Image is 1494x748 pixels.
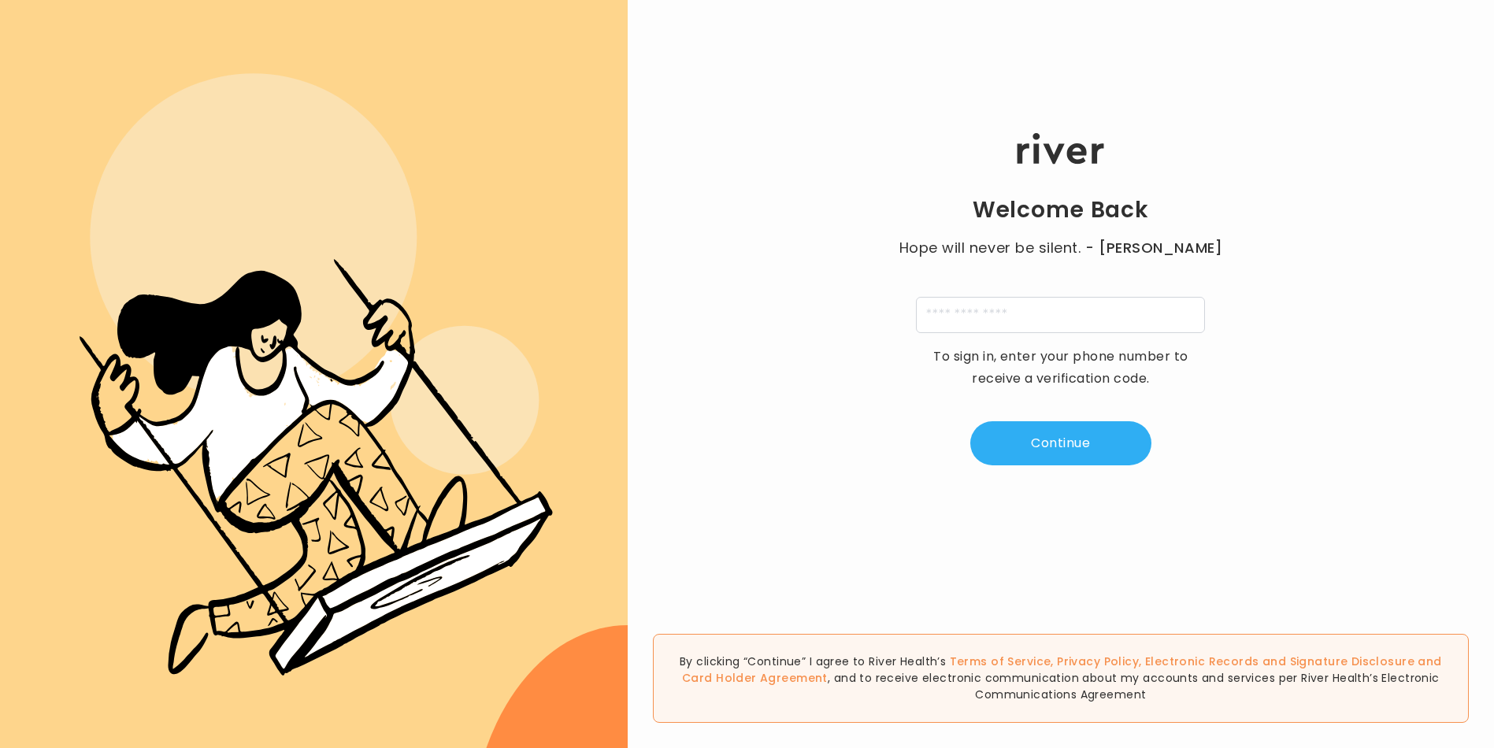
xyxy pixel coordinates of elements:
[973,196,1149,224] h1: Welcome Back
[828,670,1440,702] span: , and to receive electronic communication about my accounts and services per River Health’s Elect...
[970,421,1151,465] button: Continue
[950,654,1051,669] a: Terms of Service
[682,654,1442,686] span: , , and
[653,634,1469,723] div: By clicking “Continue” I agree to River Health’s
[884,237,1238,259] p: Hope will never be silent.
[682,670,828,686] a: Card Holder Agreement
[1085,237,1222,259] span: - [PERSON_NAME]
[1057,654,1139,669] a: Privacy Policy
[923,346,1199,390] p: To sign in, enter your phone number to receive a verification code.
[1145,654,1414,669] a: Electronic Records and Signature Disclosure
